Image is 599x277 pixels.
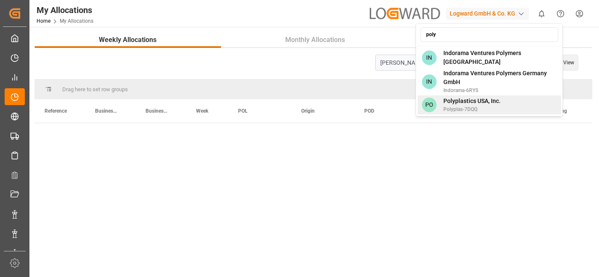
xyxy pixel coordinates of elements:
[422,98,437,112] span: PO
[443,69,557,87] span: Indorama Ventures Polymers Germany GmbH
[443,106,501,113] span: Polyplas-7DQQ
[421,27,558,42] input: Search an account...
[443,87,557,94] span: Indorama-6RYS
[422,50,437,65] span: IN
[422,74,437,89] span: IN
[443,49,557,66] span: Indorama Ventures Polymers [GEOGRAPHIC_DATA]
[443,97,501,106] span: Polyplastics USA, Inc.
